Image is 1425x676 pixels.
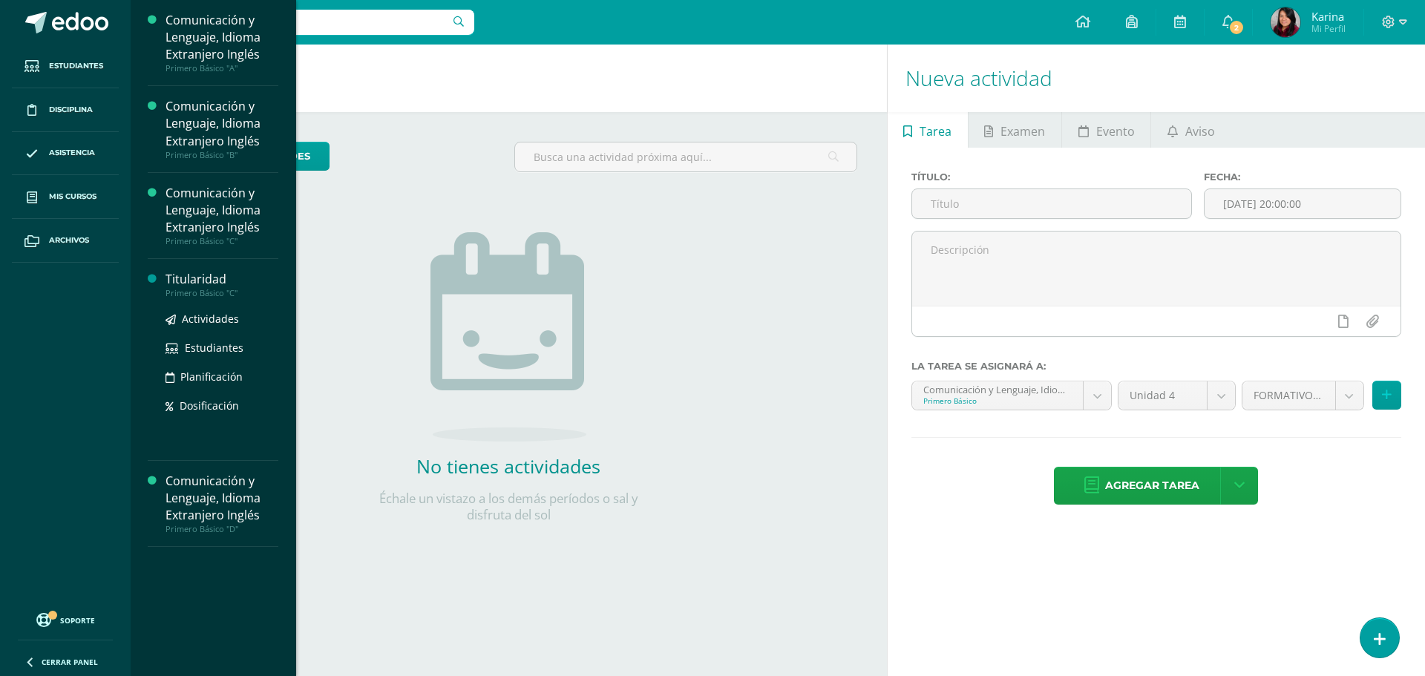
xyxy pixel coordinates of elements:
[1062,112,1150,148] a: Evento
[180,398,239,413] span: Dosificación
[1185,114,1215,149] span: Aviso
[1254,381,1324,410] span: FORMATIVO (60.0%)
[166,271,278,298] a: TitularidadPrimero Básico "C"
[920,114,951,149] span: Tarea
[166,310,278,327] a: Actividades
[166,12,278,63] div: Comunicación y Lenguaje, Idioma Extranjero Inglés
[923,396,1072,406] div: Primero Básico
[166,185,278,236] div: Comunicación y Lenguaje, Idioma Extranjero Inglés
[360,453,657,479] h2: No tienes actividades
[1204,171,1401,183] label: Fecha:
[515,142,856,171] input: Busca una actividad próxima aquí...
[49,191,96,203] span: Mis cursos
[360,490,657,523] p: Échale un vistazo a los demás períodos o sal y disfruta del sol
[12,88,119,132] a: Disciplina
[166,397,278,414] a: Dosificación
[12,175,119,219] a: Mis cursos
[49,60,103,72] span: Estudiantes
[923,381,1072,396] div: Comunicación y Lenguaje, Idioma Extranjero Inglés 'A'
[18,609,113,629] a: Soporte
[185,341,243,355] span: Estudiantes
[140,10,474,35] input: Busca un usuario...
[1105,467,1199,504] span: Agregar tarea
[166,271,278,288] div: Titularidad
[180,370,243,384] span: Planificación
[182,312,239,326] span: Actividades
[49,104,93,116] span: Disciplina
[166,236,278,246] div: Primero Básico "C"
[166,98,278,149] div: Comunicación y Lenguaje, Idioma Extranjero Inglés
[148,45,869,112] h1: Actividades
[166,339,278,356] a: Estudiantes
[49,234,89,246] span: Archivos
[166,473,278,524] div: Comunicación y Lenguaje, Idioma Extranjero Inglés
[166,98,278,160] a: Comunicación y Lenguaje, Idioma Extranjero InglésPrimero Básico "B"
[911,361,1401,372] label: La tarea se asignará a:
[969,112,1061,148] a: Examen
[1130,381,1196,410] span: Unidad 4
[430,232,586,442] img: no_activities.png
[1151,112,1231,148] a: Aviso
[888,112,968,148] a: Tarea
[1096,114,1135,149] span: Evento
[42,657,98,667] span: Cerrar panel
[12,132,119,176] a: Asistencia
[166,524,278,534] div: Primero Básico "D"
[12,219,119,263] a: Archivos
[12,45,119,88] a: Estudiantes
[911,171,1193,183] label: Título:
[166,63,278,73] div: Primero Básico "A"
[905,45,1407,112] h1: Nueva actividad
[166,12,278,73] a: Comunicación y Lenguaje, Idioma Extranjero InglésPrimero Básico "A"
[166,368,278,385] a: Planificación
[1118,381,1235,410] a: Unidad 4
[1242,381,1363,410] a: FORMATIVO (60.0%)
[166,150,278,160] div: Primero Básico "B"
[1228,19,1245,36] span: 2
[912,189,1192,218] input: Título
[1271,7,1300,37] img: 2b2d077cd3225eb4770a88151ad57b39.png
[166,185,278,246] a: Comunicación y Lenguaje, Idioma Extranjero InglésPrimero Básico "C"
[1205,189,1401,218] input: Fecha de entrega
[49,147,95,159] span: Asistencia
[912,381,1111,410] a: Comunicación y Lenguaje, Idioma Extranjero Inglés 'A'Primero Básico
[1311,22,1346,35] span: Mi Perfil
[166,288,278,298] div: Primero Básico "C"
[166,473,278,534] a: Comunicación y Lenguaje, Idioma Extranjero InglésPrimero Básico "D"
[1311,9,1346,24] span: Karina
[60,615,95,626] span: Soporte
[1000,114,1045,149] span: Examen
